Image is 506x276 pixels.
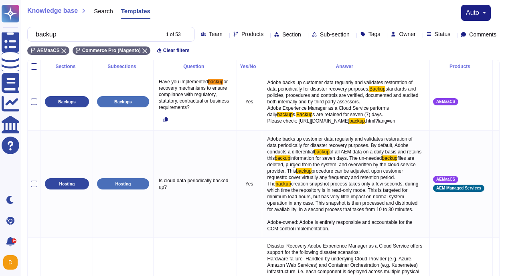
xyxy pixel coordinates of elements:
span: backup [296,168,312,174]
div: Products [433,64,489,69]
span: Clear filters [163,48,190,53]
span: Section [282,32,301,37]
span: procedure can be adjusted, upon customer requestto cover virtually any frequency and retention pe... [267,168,405,187]
input: Search by keywords [32,27,159,41]
span: backup [275,155,290,161]
span: AEMaaCS [436,177,455,181]
span: Comments [469,32,496,37]
span: Sub-section [320,32,350,37]
span: Adobe backs up customer data regularly and validates restoration of data periodically for disaste... [267,136,414,155]
span: backup [277,112,293,117]
span: Adobe backs up customer data regularly and validates restoration of data periodically for disaste... [267,80,414,92]
span: Products [241,31,263,37]
span: s. [293,112,296,117]
div: Subsections [96,64,150,69]
p: Backups [58,100,76,104]
span: Templates [121,8,150,14]
div: Yes/No [240,64,259,69]
span: backup [275,181,291,187]
span: auto [466,10,479,16]
button: auto [466,10,486,16]
span: backup [208,79,224,85]
span: standards and policies, procedures and controls are verified, documented and audited both interna... [267,86,420,117]
span: Have you implemented [159,79,208,85]
img: user [3,255,18,270]
span: or recovery mechanisms to ensure compliance with regulatory, statutory, contractual or business r... [159,79,231,110]
span: backup [349,118,365,124]
p: Is cloud data periodically backed up? [157,175,233,192]
span: Tags [368,31,381,37]
span: AEMaaCS [37,48,60,53]
p: Hosting [115,182,131,186]
span: AEM Managed Services [436,186,481,190]
span: Team [209,31,223,37]
p: Hosting [59,182,75,186]
span: of all AEM data on a daily basis and retains this [267,149,423,161]
p: Yes [240,181,259,187]
button: user [2,254,23,271]
div: 9+ [12,238,16,243]
p: Backups [114,100,132,104]
span: Owner [399,31,415,37]
span: information for seven days. The un-needed [290,155,382,161]
span: creation snapshot process takes only a few seconds, during which time the repository is in read-o... [267,181,420,232]
div: Question [157,64,233,69]
div: 1 of 53 [166,32,181,37]
span: Commerce Pro (Magento) [82,48,141,53]
span: .html?lang=en [365,118,395,124]
span: Backup [369,86,385,92]
span: files are deleted, purged from the system, and overwritten by the cloud service provider. This [267,155,417,174]
span: Search [94,8,113,14]
span: backup [314,149,330,155]
span: s are retained for seven (7) days. Please check: [URL][DOMAIN_NAME] [267,112,383,124]
p: Yes [240,99,259,105]
div: Sections [44,64,89,69]
span: Knowledge base [27,8,78,14]
span: Backup [296,112,312,117]
span: Status [435,31,451,37]
div: Answer [265,64,427,69]
span: backup [382,155,398,161]
span: AEMaaCS [436,100,455,104]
